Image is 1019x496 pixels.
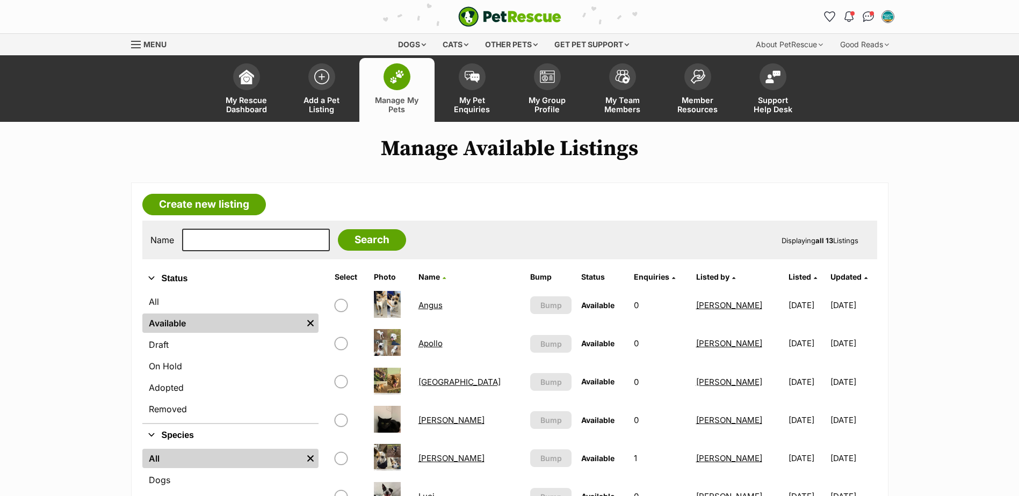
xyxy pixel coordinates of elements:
[391,34,433,55] div: Dogs
[581,377,615,386] span: Available
[696,377,762,387] a: [PERSON_NAME]
[883,11,893,22] img: Tameka Saville profile pic
[634,272,675,281] a: Enquiries
[815,236,833,245] strong: all 13
[142,378,319,397] a: Adopted
[418,300,443,310] a: Angus
[540,414,562,426] span: Bump
[142,292,319,311] a: All
[748,34,830,55] div: About PetRescue
[540,300,562,311] span: Bump
[830,272,862,281] span: Updated
[581,454,615,463] span: Available
[150,235,174,245] label: Name
[690,69,705,84] img: member-resources-icon-8e73f808a243e03378d46382f2149f9095a855e16c252ad45f914b54edf8863c.svg
[418,453,485,463] a: [PERSON_NAME]
[784,325,829,362] td: [DATE]
[674,96,722,114] span: Member Resources
[830,440,876,477] td: [DATE]
[630,363,691,400] td: 0
[630,287,691,324] td: 0
[540,338,562,349] span: Bump
[418,272,446,281] a: Name
[860,8,877,25] a: Conversations
[302,313,319,333] a: Remove filter
[540,453,562,464] span: Bump
[373,96,421,114] span: Manage My Pets
[765,70,780,83] img: help-desk-icon-fdf02630f3aa405de69fd3d07c3f3aa587a6932b1a1747fa1d2bba05be0121f9.svg
[298,96,346,114] span: Add a Pet Listing
[314,69,329,84] img: add-pet-listing-icon-0afa8454b4691262ce3f59096e99ab1cd57d4a30225e0717b998d2c9b9846f56.svg
[630,440,691,477] td: 1
[841,8,858,25] button: Notifications
[142,335,319,354] a: Draft
[458,6,561,27] img: logo-e224e6f780fb5917bec1dbf3a21bbac754714ae5b6737aabdf751b685950b380.svg
[830,325,876,362] td: [DATE]
[465,71,480,83] img: pet-enquiries-icon-7e3ad2cf08bfb03b45e93fb7055b45f3efa6380592205ae92323e6603595dc1f.svg
[142,313,302,333] a: Available
[142,449,302,468] a: All
[389,70,404,84] img: manage-my-pets-icon-02211641906a0b7f246fdf0571729dbe1e7629f14944591b6c1af311fb30b64b.svg
[660,58,735,122] a: Member Resources
[830,287,876,324] td: [DATE]
[510,58,585,122] a: My Group Profile
[530,296,572,314] button: Bump
[142,399,319,419] a: Removed
[634,272,669,281] span: translation missing: en.admin.listings.index.attributes.enquiries
[142,470,319,490] a: Dogs
[540,70,555,83] img: group-profile-icon-3fa3cf56718a62981997c0bc7e787c4b2cf8bcc04b72c1350f741eb67cf2f40e.svg
[530,449,572,467] button: Bump
[142,194,266,215] a: Create new listing
[830,402,876,439] td: [DATE]
[418,415,485,425] a: [PERSON_NAME]
[435,34,476,55] div: Cats
[696,300,762,310] a: [PERSON_NAME]
[630,325,691,362] td: 0
[696,415,762,425] a: [PERSON_NAME]
[370,268,413,286] th: Photo
[696,453,762,463] a: [PERSON_NAME]
[696,272,729,281] span: Listed by
[696,338,762,348] a: [PERSON_NAME]
[142,428,319,442] button: Species
[526,268,576,286] th: Bump
[784,363,829,400] td: [DATE]
[581,339,615,348] span: Available
[142,272,319,286] button: Status
[435,58,510,122] a: My Pet Enquiries
[530,335,572,353] button: Bump
[330,268,368,286] th: Select
[581,415,615,425] span: Available
[696,272,735,281] a: Listed by
[830,363,876,400] td: [DATE]
[630,402,691,439] td: 0
[239,69,254,84] img: dashboard-icon-eb2f2d2d3e046f16d808141f083e7271f6b2e854fb5c12c21221c1fb7104beca.svg
[209,58,284,122] a: My Rescue Dashboard
[863,11,874,22] img: chat-41dd97257d64d25036548639549fe6c8038ab92f7586957e7f3b1b290dea8141.svg
[359,58,435,122] a: Manage My Pets
[418,272,440,281] span: Name
[879,8,897,25] button: My account
[598,96,647,114] span: My Team Members
[784,287,829,324] td: [DATE]
[830,272,868,281] a: Updated
[131,34,174,53] a: Menu
[784,440,829,477] td: [DATE]
[523,96,572,114] span: My Group Profile
[418,377,501,387] a: [GEOGRAPHIC_DATA]
[784,402,829,439] td: [DATE]
[821,8,897,25] ul: Account quick links
[547,34,637,55] div: Get pet support
[302,449,319,468] a: Remove filter
[142,356,319,376] a: On Hold
[789,272,817,281] a: Listed
[478,34,545,55] div: Other pets
[789,272,811,281] span: Listed
[222,96,271,114] span: My Rescue Dashboard
[338,229,406,251] input: Search
[782,236,858,245] span: Displaying Listings
[844,11,853,22] img: notifications-46538b983faf8c2785f20acdc204bb7945ddae34d4c08c2a6579f10ce5e182be.svg
[577,268,628,286] th: Status
[284,58,359,122] a: Add a Pet Listing
[458,6,561,27] a: PetRescue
